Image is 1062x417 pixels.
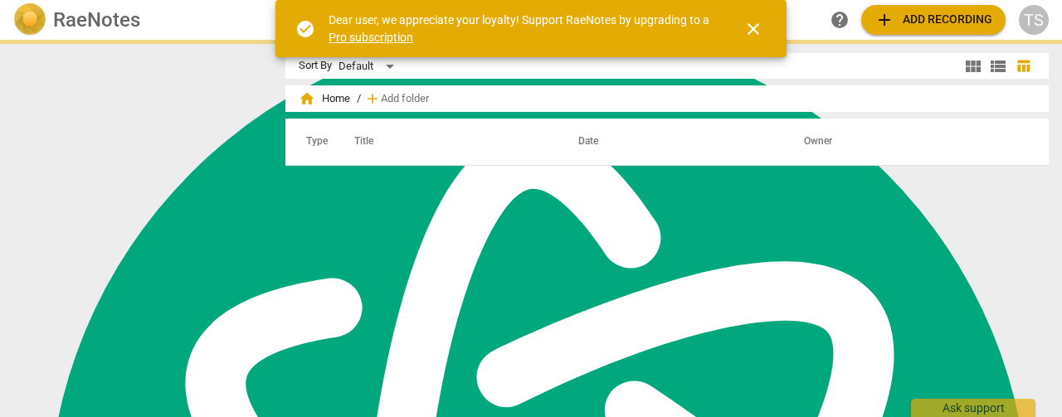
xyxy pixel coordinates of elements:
a: Help [825,5,855,35]
button: Tile view [961,54,986,79]
div: Sort By [299,60,332,72]
span: / [357,93,361,105]
button: Upload [861,5,1006,35]
span: view_list [988,56,1008,76]
span: add [364,90,381,107]
img: Logo [13,3,46,36]
span: table_chart [1016,58,1031,74]
button: Table view [1011,54,1035,79]
div: Dear user, we appreciate your loyalty! Support RaeNotes by upgrading to a [329,12,714,46]
span: view_module [963,56,983,76]
div: Ask support [911,399,1035,417]
th: Owner [784,119,1031,165]
th: Date [558,119,784,165]
button: TS [1019,5,1049,35]
th: Title [334,119,558,165]
span: help [830,10,850,30]
h2: RaeNotes [53,8,140,32]
a: Pro subscription [329,31,413,44]
span: Add folder [381,93,429,105]
span: close [743,19,763,39]
span: home [299,90,315,107]
span: check_circle [295,19,315,39]
th: Type [293,119,334,165]
span: Add recording [874,10,992,30]
span: add [874,10,894,30]
span: Home [299,90,350,107]
a: LogoRaeNotes [13,3,269,36]
div: Default [339,53,400,80]
button: Close [733,9,773,49]
button: List view [986,54,1011,79]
